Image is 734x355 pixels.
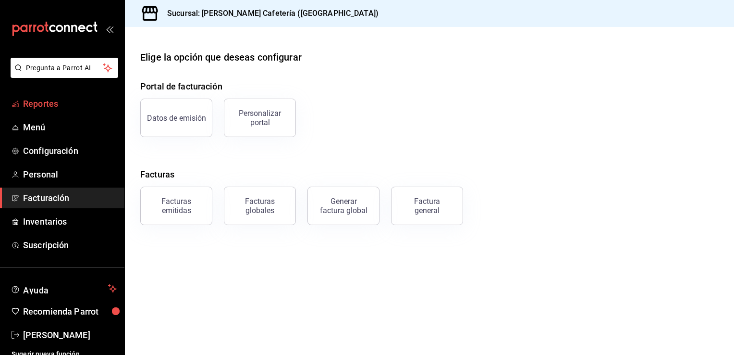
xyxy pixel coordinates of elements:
[140,50,302,64] div: Elige la opción que deseas configurar
[230,109,290,127] div: Personalizar portal
[23,283,104,294] span: Ayuda
[23,168,117,181] span: Personal
[159,8,379,19] h3: Sucursal: [PERSON_NAME] Cafetería ([GEOGRAPHIC_DATA])
[391,187,463,225] button: Factura general
[319,197,367,215] div: Generar factura global
[403,197,451,215] div: Factura general
[23,97,117,110] span: Reportes
[7,70,118,80] a: Pregunta a Parrot AI
[26,63,103,73] span: Pregunta a Parrot AI
[11,58,118,78] button: Pregunta a Parrot AI
[307,187,379,225] button: Generar factura global
[140,187,212,225] button: Facturas emitidas
[140,99,212,137] button: Datos de emisión
[147,197,206,215] div: Facturas emitidas
[224,99,296,137] button: Personalizar portal
[23,191,117,204] span: Facturación
[230,197,290,215] div: Facturas globales
[23,239,117,252] span: Suscripción
[23,121,117,134] span: Menú
[224,187,296,225] button: Facturas globales
[140,80,719,93] h4: Portal de facturación
[23,305,117,318] span: Recomienda Parrot
[106,25,113,33] button: open_drawer_menu
[140,168,719,181] h4: Facturas
[23,329,117,342] span: [PERSON_NAME]
[23,144,117,157] span: Configuración
[23,215,117,228] span: Inventarios
[147,114,206,123] div: Datos de emisión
